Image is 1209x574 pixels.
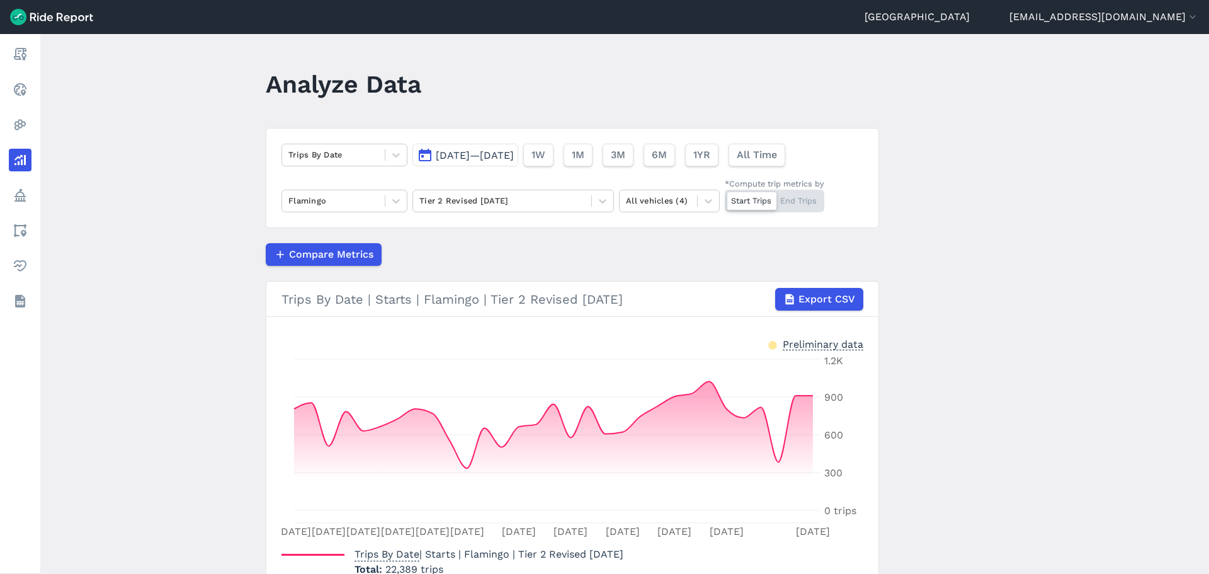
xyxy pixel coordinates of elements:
tspan: 300 [824,467,843,479]
tspan: [DATE] [346,525,380,537]
div: Preliminary data [783,337,863,350]
tspan: [DATE] [381,525,415,537]
tspan: 900 [824,391,843,403]
tspan: 1.2K [824,355,843,367]
span: 6M [652,147,667,163]
a: Heatmaps [9,113,31,136]
button: [DATE]—[DATE] [412,144,518,166]
span: 1M [572,147,584,163]
span: 1YR [693,147,710,163]
h1: Analyze Data [266,67,421,101]
span: Trips By Date [355,544,419,561]
a: Analyze [9,149,31,171]
tspan: [DATE] [277,525,311,537]
a: Policy [9,184,31,207]
tspan: [DATE] [606,525,640,537]
span: All Time [737,147,777,163]
button: 6M [644,144,675,166]
tspan: [DATE] [450,525,484,537]
tspan: [DATE] [416,525,450,537]
div: Trips By Date | Starts | Flamingo | Tier 2 Revised [DATE] [281,288,863,311]
span: Export CSV [798,292,855,307]
img: Ride Report [10,9,93,25]
span: 3M [611,147,625,163]
div: *Compute trip metrics by [725,178,824,190]
a: Report [9,43,31,66]
span: | Starts | Flamingo | Tier 2 Revised [DATE] [355,548,623,560]
tspan: [DATE] [710,525,744,537]
a: Datasets [9,290,31,313]
button: All Time [729,144,785,166]
button: 1W [523,144,553,166]
a: Areas [9,219,31,242]
tspan: 0 trips [824,505,856,517]
span: 1W [531,147,545,163]
tspan: [DATE] [657,525,691,537]
button: 1M [564,144,593,166]
button: Compare Metrics [266,243,382,266]
button: [EMAIL_ADDRESS][DOMAIN_NAME] [1009,9,1199,25]
tspan: [DATE] [796,525,830,537]
a: [GEOGRAPHIC_DATA] [865,9,970,25]
button: Export CSV [775,288,863,311]
a: Realtime [9,78,31,101]
button: 3M [603,144,633,166]
tspan: [DATE] [312,525,346,537]
tspan: [DATE] [502,525,536,537]
span: [DATE]—[DATE] [436,149,514,161]
button: 1YR [685,144,718,166]
a: Health [9,255,31,277]
tspan: 600 [824,429,843,441]
span: Compare Metrics [289,247,373,262]
tspan: [DATE] [553,525,587,537]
